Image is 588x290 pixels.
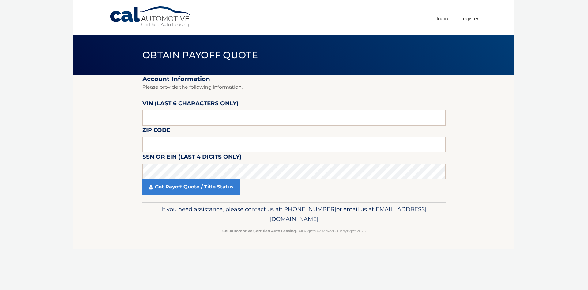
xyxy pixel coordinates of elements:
a: Cal Automotive [109,6,192,28]
a: Register [461,14,479,24]
a: Get Payoff Quote / Title Status [142,179,240,195]
span: [PHONE_NUMBER] [282,206,336,213]
label: Zip Code [142,126,170,137]
p: If you need assistance, please contact us at: or email us at [146,204,442,224]
a: Login [437,14,448,24]
span: Obtain Payoff Quote [142,49,258,61]
p: Please provide the following information. [142,83,446,91]
label: SSN or EIN (last 4 digits only) [142,152,242,164]
label: VIN (last 6 characters only) [142,99,239,110]
strong: Cal Automotive Certified Auto Leasing [222,229,296,233]
p: - All Rights Reserved - Copyright 2025 [146,228,442,234]
h2: Account Information [142,75,446,83]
